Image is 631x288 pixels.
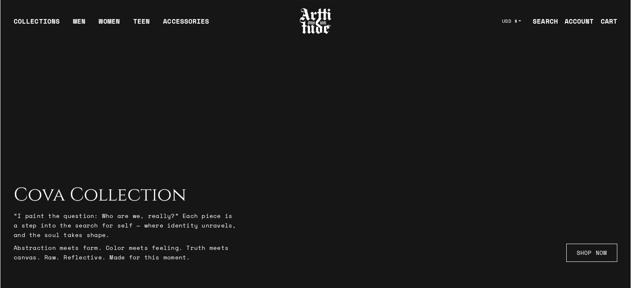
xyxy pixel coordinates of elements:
p: Abstraction meets form. Color meets feeling. Truth meets canvas. Raw. Reflective. Made for this m... [14,243,238,262]
p: “I paint the question: Who are we, really?” Each piece is a step into the search for self — where... [14,211,238,240]
div: CART [601,16,617,26]
a: TEEN [133,16,150,33]
ul: Main navigation [7,16,216,33]
span: USD $ [502,18,518,24]
a: ACCOUNT [558,13,594,29]
a: SEARCH [526,13,558,29]
div: COLLECTIONS [14,16,60,33]
a: WOMEN [99,16,120,33]
a: MEN [73,16,85,33]
a: SHOP NOW [566,244,617,262]
h2: Cova Collection [14,184,238,206]
img: Arttitude [299,7,332,35]
div: ACCESSORIES [163,16,209,33]
button: USD $ [497,12,526,30]
a: Open cart [594,13,617,29]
